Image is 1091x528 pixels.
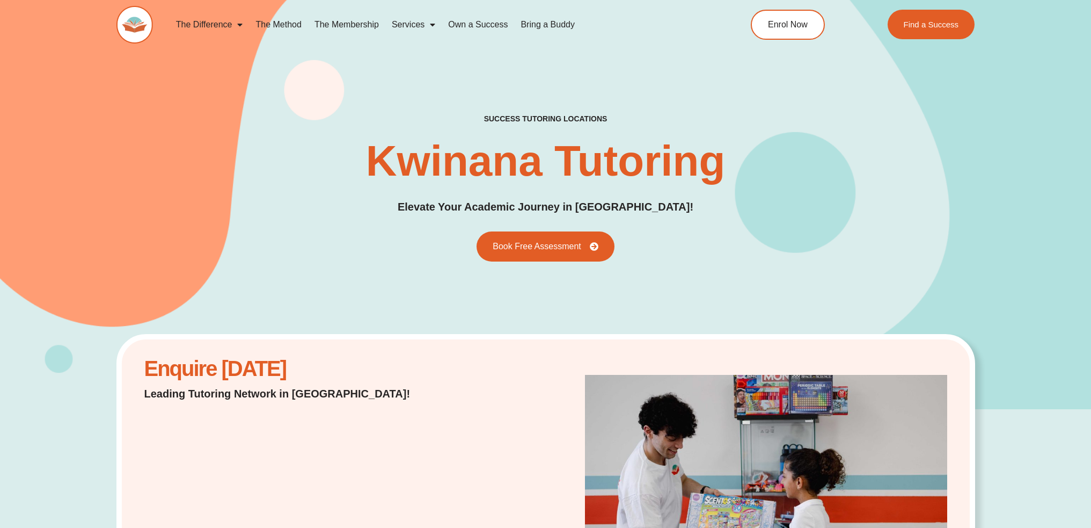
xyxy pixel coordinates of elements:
a: The Membership [308,12,385,37]
p: Elevate Your Academic Journey in [GEOGRAPHIC_DATA]! [398,199,693,215]
a: The Method [249,12,307,37]
h2: Enquire [DATE] [144,362,438,375]
a: Services [385,12,442,37]
span: Find a Success [904,20,959,28]
a: Find a Success [888,10,975,39]
span: Enrol Now [768,20,808,29]
h1: Kwinana Tutoring [366,140,726,183]
h2: success tutoring locations [484,114,607,124]
p: Leading Tutoring Network in [GEOGRAPHIC_DATA]! [144,386,438,401]
a: Enrol Now [751,10,825,40]
a: The Difference [170,12,250,37]
a: Bring a Buddy [514,12,581,37]
a: Book Free Assessment [477,232,614,262]
nav: Menu [170,12,702,37]
span: Book Free Assessment [493,242,581,251]
a: Own a Success [442,12,514,37]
